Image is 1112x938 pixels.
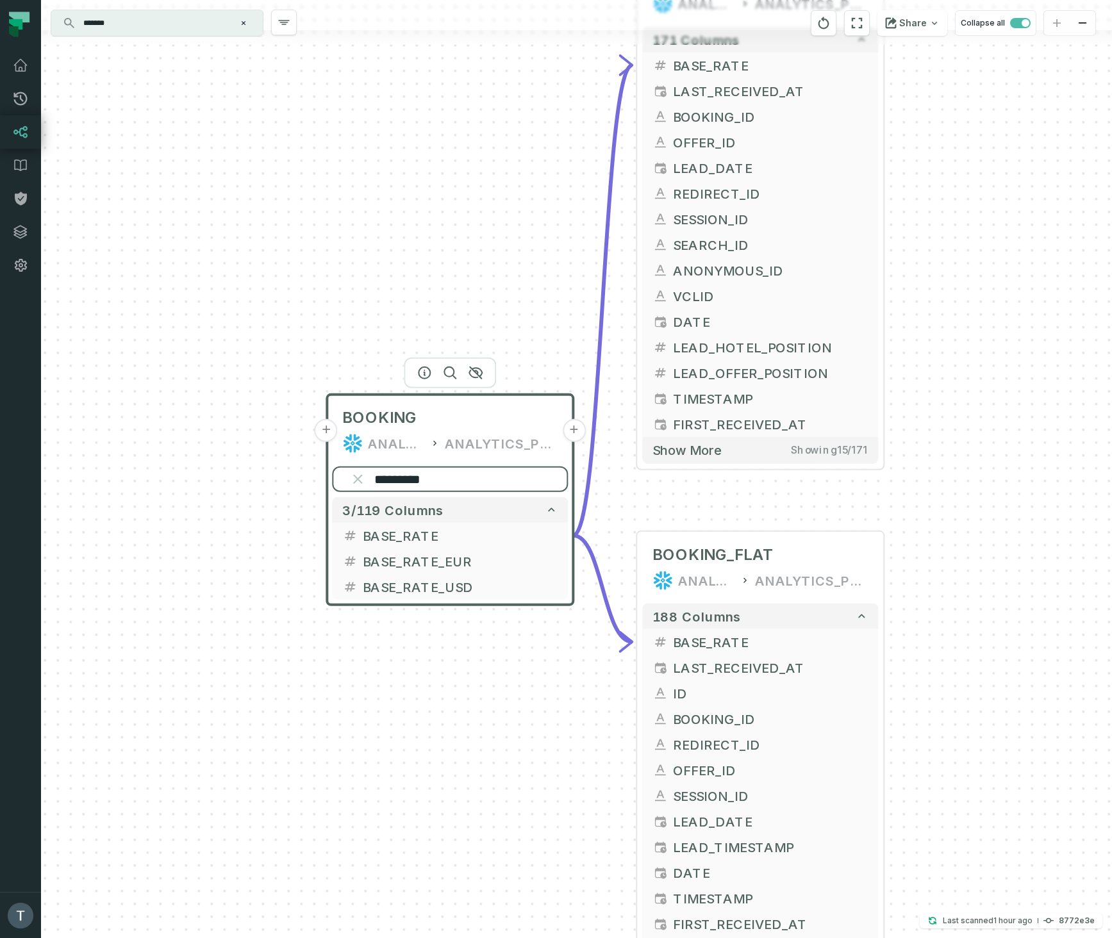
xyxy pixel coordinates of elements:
[237,17,250,29] button: Clear search query
[642,680,878,706] button: ID
[342,407,417,428] span: BOOKING
[642,232,878,258] button: SEARCH_ID
[652,211,668,227] span: string
[1070,11,1095,36] button: zoom out
[368,433,424,454] div: ANALYTICS
[673,338,868,357] span: LEAD_HOTEL_POSITION
[652,160,668,176] span: date
[642,783,878,809] button: SESSION_ID
[652,442,722,458] span: Show more
[342,528,358,543] span: decimal
[642,411,878,437] button: FIRST_RECEIVED_AT
[642,181,878,206] button: REDIRECT_ID
[652,660,668,675] span: timestamp
[652,814,668,829] span: date
[642,360,878,386] button: LEAD_OFFER_POSITION
[642,629,878,655] button: BASE_RATE
[642,53,878,78] button: BASE_RATE
[642,911,878,937] button: FIRST_RECEIVED_AT
[8,903,33,928] img: avatar of Taher Hekmatfar
[652,391,668,406] span: timestamp
[642,860,878,885] button: DATE
[1059,917,1095,925] h4: 8772e3e
[652,83,668,99] span: timestamp
[652,135,668,150] span: string
[332,523,568,548] button: BASE_RATE
[347,469,368,490] button: Clear
[673,56,868,75] span: BASE_RATE
[673,812,868,831] span: LEAD_DATE
[342,579,358,595] span: decimal
[652,416,668,432] span: timestamp
[652,288,668,304] span: string
[642,655,878,680] button: LAST_RECEIVED_AT
[673,107,868,126] span: BOOKING_ID
[642,706,878,732] button: BOOKING_ID
[652,634,668,650] span: decimal
[755,570,868,591] div: ANALYTICS_PROD
[363,526,558,545] span: BASE_RATE
[652,32,740,47] span: 171 columns
[332,574,568,600] button: BASE_RATE_USD
[955,10,1036,36] button: Collapse all
[652,186,668,201] span: string
[673,786,868,805] span: SESSION_ID
[642,386,878,411] button: TIMESTAMP
[445,433,558,454] div: ANALYTICS_PROD
[642,78,878,104] button: LAST_RECEIVED_AT
[920,913,1102,928] button: Last scanned[DATE] 17:14:398772e3e
[673,389,868,408] span: TIMESTAMP
[673,363,868,383] span: LEAD_OFFER_POSITION
[877,10,947,36] button: Share
[642,104,878,129] button: BOOKING_ID
[652,891,668,906] span: timestamp
[673,735,868,754] span: REDIRECT_ID
[673,133,868,152] span: OFFER_ID
[673,210,868,229] span: SESSION_ID
[642,309,878,334] button: DATE
[673,632,868,652] span: BASE_RATE
[652,109,668,124] span: string
[642,334,878,360] button: LEAD_HOTEL_POSITION
[642,283,878,309] button: VCLID
[673,235,868,254] span: SEARCH_ID
[573,536,632,642] g: Edge from 02459b7271d0e1ea90d0b191ee51783e to 809e3e11330a865e66dcb4cafb5bb8e0
[642,155,878,181] button: LEAD_DATE
[652,711,668,727] span: string
[673,914,868,934] span: FIRST_RECEIVED_AT
[363,577,558,597] span: BASE_RATE_USD
[673,312,868,331] span: DATE
[642,732,878,757] button: REDIRECT_ID
[652,365,668,381] span: decimal
[673,261,868,280] span: ANONYMOUS_ID
[642,885,878,911] button: TIMESTAMP
[652,839,668,855] span: timestamp
[642,206,878,232] button: SESSION_ID
[673,658,868,677] span: LAST_RECEIVED_AT
[315,419,338,442] button: +
[673,184,868,203] span: REDIRECT_ID
[563,419,586,442] button: +
[673,286,868,306] span: VCLID
[673,684,868,703] span: ID
[673,158,868,177] span: LEAD_DATE
[642,129,878,155] button: OFFER_ID
[791,443,868,456] span: Showing 15 / 171
[673,889,868,908] span: TIMESTAMP
[993,916,1033,925] relative-time: Aug 13, 2025, 5:14 PM GMT+2
[642,809,878,834] button: LEAD_DATE
[342,554,358,569] span: decimal
[652,609,741,624] span: 188 columns
[332,548,568,574] button: BASE_RATE_EUR
[642,437,878,463] button: Show moreShowing15/171
[652,865,668,880] span: date
[652,916,668,932] span: timestamp
[342,502,444,518] span: 3/119 columns
[678,570,734,591] div: ANALYTICS
[652,58,668,73] span: decimal
[642,757,878,783] button: OFFER_ID
[673,709,868,728] span: BOOKING_ID
[943,914,1033,927] p: Last scanned
[652,237,668,252] span: string
[652,545,774,565] span: BOOKING_FLAT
